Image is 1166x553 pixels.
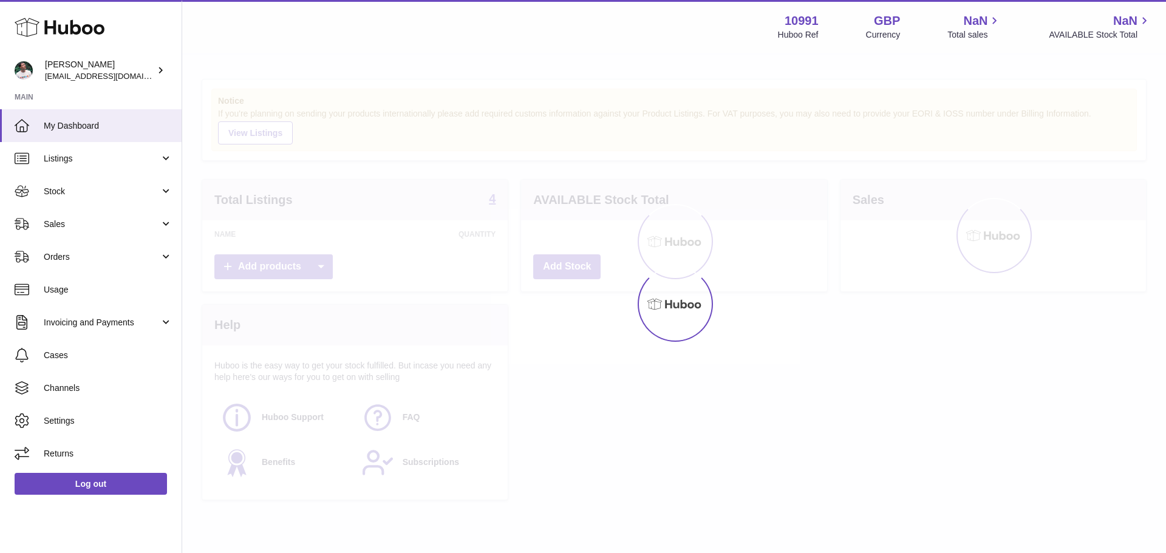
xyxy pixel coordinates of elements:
[947,13,1001,41] a: NaN Total sales
[44,415,172,427] span: Settings
[947,29,1001,41] span: Total sales
[44,350,172,361] span: Cases
[963,13,987,29] span: NaN
[44,382,172,394] span: Channels
[778,29,819,41] div: Huboo Ref
[44,153,160,165] span: Listings
[866,29,901,41] div: Currency
[45,71,179,81] span: [EMAIL_ADDRESS][DOMAIN_NAME]
[874,13,900,29] strong: GBP
[44,186,160,197] span: Stock
[1049,13,1151,41] a: NaN AVAILABLE Stock Total
[15,473,167,495] a: Log out
[44,120,172,132] span: My Dashboard
[1049,29,1151,41] span: AVAILABLE Stock Total
[1113,13,1137,29] span: NaN
[785,13,819,29] strong: 10991
[44,448,172,460] span: Returns
[44,317,160,328] span: Invoicing and Payments
[44,284,172,296] span: Usage
[15,61,33,80] img: internalAdmin-10991@internal.huboo.com
[44,219,160,230] span: Sales
[44,251,160,263] span: Orders
[45,59,154,82] div: [PERSON_NAME]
